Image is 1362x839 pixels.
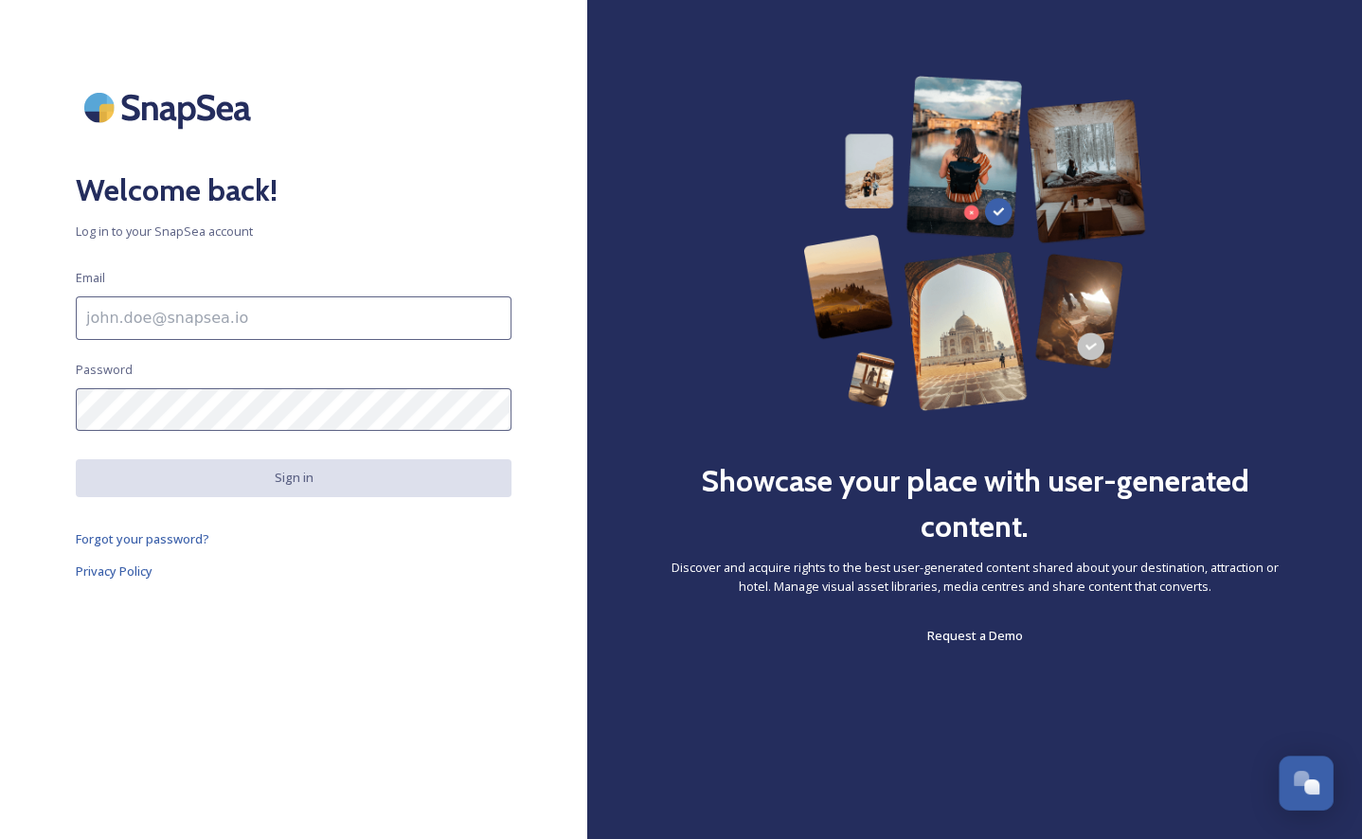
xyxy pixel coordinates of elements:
span: Log in to your SnapSea account [76,223,511,241]
img: SnapSea Logo [76,76,265,139]
span: Discover and acquire rights to the best user-generated content shared about your destination, att... [663,559,1286,595]
button: Open Chat [1279,756,1334,811]
img: 63b42ca75bacad526042e722_Group%20154-p-800.png [803,76,1146,411]
input: john.doe@snapsea.io [76,296,511,340]
a: Forgot your password? [76,527,511,550]
span: Email [76,269,105,287]
span: Privacy Policy [76,562,152,580]
h2: Welcome back! [76,168,511,213]
a: Privacy Policy [76,560,511,582]
span: Password [76,361,133,379]
span: Forgot your password? [76,530,209,547]
h2: Showcase your place with user-generated content. [663,458,1286,549]
a: Request a Demo [927,624,1023,647]
button: Sign in [76,459,511,496]
span: Request a Demo [927,627,1023,644]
